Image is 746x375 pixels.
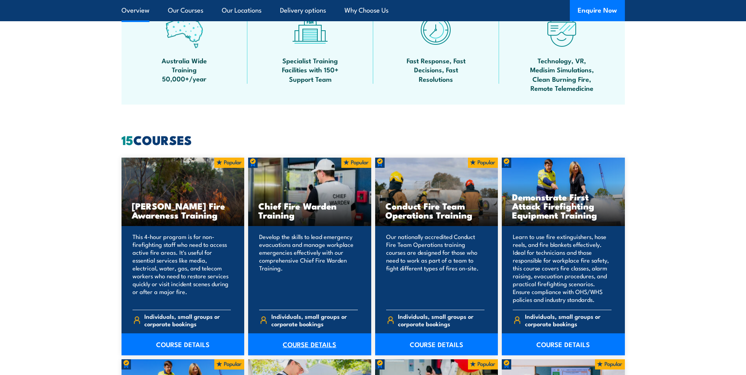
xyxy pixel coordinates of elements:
[512,192,615,219] h3: Demonstrate First Attack Firefighting Equipment Training
[258,201,361,219] h3: Chief Fire Warden Training
[525,312,612,327] span: Individuals, small groups or corporate bookings
[144,312,231,327] span: Individuals, small groups or corporate bookings
[132,201,234,219] h3: [PERSON_NAME] Fire Awareness Training
[133,233,231,303] p: This 4-hour program is for non-firefighting staff who need to access active fire areas. It's usef...
[527,56,597,93] span: Technology, VR, Medisim Simulations, Clean Burning Fire, Remote Telemedicine
[386,233,485,303] p: Our nationally accredited Conduct Fire Team Operations training courses are designed for those wh...
[291,11,329,48] img: facilities-icon
[271,312,358,327] span: Individuals, small groups or corporate bookings
[122,134,625,145] h2: COURSES
[122,333,245,355] a: COURSE DETAILS
[401,56,472,83] span: Fast Response, Fast Decisions, Fast Resolutions
[166,11,203,48] img: auswide-icon
[417,11,455,48] img: fast-icon
[513,233,612,303] p: Learn to use fire extinguishers, hose reels, and fire blankets effectively. Ideal for technicians...
[149,56,220,83] span: Australia Wide Training 50,000+/year
[248,333,371,355] a: COURSE DETAILS
[398,312,484,327] span: Individuals, small groups or corporate bookings
[122,130,133,149] strong: 15
[375,333,498,355] a: COURSE DETAILS
[259,233,358,303] p: Develop the skills to lead emergency evacuations and manage workplace emergencies effectively wit...
[275,56,346,83] span: Specialist Training Facilities with 150+ Support Team
[385,201,488,219] h3: Conduct Fire Team Operations Training
[502,333,625,355] a: COURSE DETAILS
[543,11,580,48] img: tech-icon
